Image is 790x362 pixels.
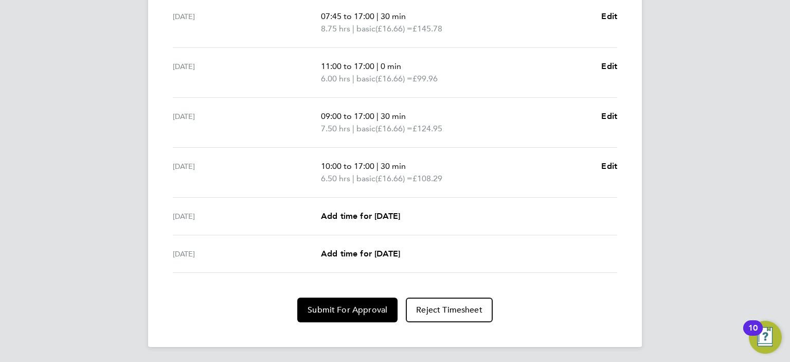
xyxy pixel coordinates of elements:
[381,161,406,171] span: 30 min
[173,248,321,260] div: [DATE]
[601,110,617,123] a: Edit
[321,248,400,260] a: Add time for [DATE]
[601,111,617,121] span: Edit
[321,161,374,171] span: 10:00 to 17:00
[376,111,379,121] span: |
[321,210,400,222] a: Add time for [DATE]
[601,160,617,173] a: Edit
[352,174,354,183] span: |
[173,110,321,135] div: [DATE]
[376,61,379,71] span: |
[321,124,350,133] span: 7.50 hrs
[321,11,374,21] span: 07:45 to 17:00
[321,249,400,258] span: Add time for [DATE]
[321,111,374,121] span: 09:00 to 17:00
[375,124,412,133] span: (£16.66) =
[601,11,617,21] span: Edit
[601,60,617,73] a: Edit
[321,74,350,83] span: 6.00 hrs
[381,61,401,71] span: 0 min
[376,11,379,21] span: |
[749,321,782,354] button: Open Resource Center, 10 new notifications
[352,74,354,83] span: |
[601,10,617,23] a: Edit
[356,73,375,85] span: basic
[173,160,321,185] div: [DATE]
[375,174,412,183] span: (£16.66) =
[321,174,350,183] span: 6.50 hrs
[356,123,375,135] span: basic
[381,11,406,21] span: 30 min
[412,24,442,33] span: £145.78
[356,173,375,185] span: basic
[352,124,354,133] span: |
[297,298,398,322] button: Submit For Approval
[412,174,442,183] span: £108.29
[321,61,374,71] span: 11:00 to 17:00
[321,211,400,221] span: Add time for [DATE]
[352,24,354,33] span: |
[381,111,406,121] span: 30 min
[412,74,438,83] span: £99.96
[173,10,321,35] div: [DATE]
[406,298,493,322] button: Reject Timesheet
[748,328,758,341] div: 10
[412,124,442,133] span: £124.95
[308,305,387,315] span: Submit For Approval
[601,161,617,171] span: Edit
[416,305,482,315] span: Reject Timesheet
[173,60,321,85] div: [DATE]
[173,210,321,222] div: [DATE]
[601,61,617,71] span: Edit
[321,24,350,33] span: 8.75 hrs
[356,23,375,35] span: basic
[375,24,412,33] span: (£16.66) =
[376,161,379,171] span: |
[375,74,412,83] span: (£16.66) =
